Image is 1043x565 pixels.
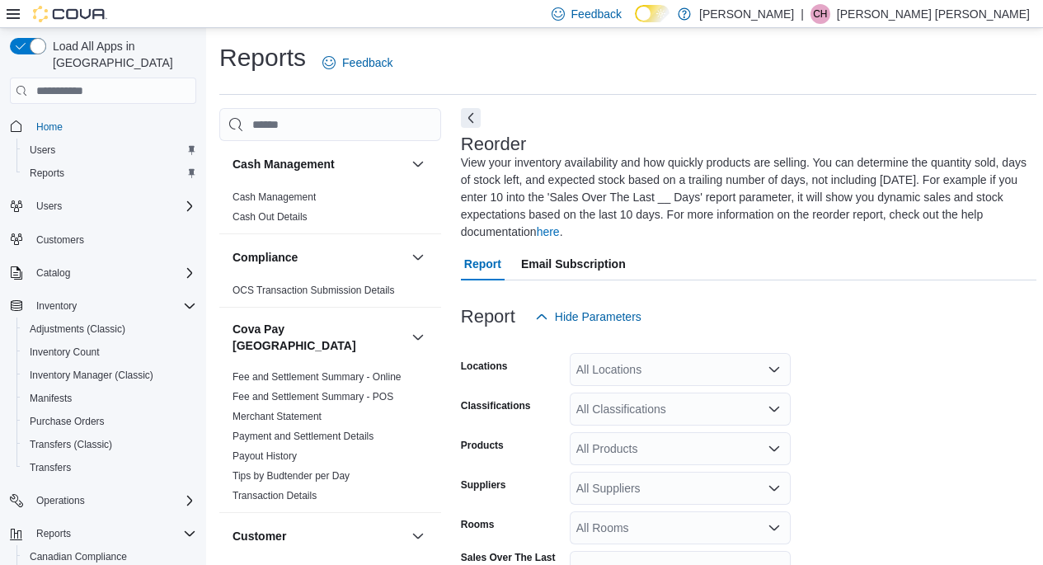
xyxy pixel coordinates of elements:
[699,4,794,24] p: [PERSON_NAME]
[3,195,203,218] button: Users
[3,489,203,512] button: Operations
[30,524,196,544] span: Reports
[30,346,100,359] span: Inventory Count
[233,156,335,172] h3: Cash Management
[233,370,402,384] span: Fee and Settlement Summary - Online
[461,478,506,492] label: Suppliers
[810,4,830,24] div: Connor Horvath
[233,390,393,403] span: Fee and Settlement Summary - POS
[233,249,405,266] button: Compliance
[219,280,441,307] div: Compliance
[768,442,781,455] button: Open list of options
[233,489,317,502] span: Transaction Details
[16,410,203,433] button: Purchase Orders
[233,528,405,544] button: Customer
[36,266,70,280] span: Catalog
[837,4,1030,24] p: [PERSON_NAME] [PERSON_NAME]
[461,307,515,327] h3: Report
[23,140,196,160] span: Users
[521,247,626,280] span: Email Subscription
[30,117,69,137] a: Home
[23,140,62,160] a: Users
[23,435,119,454] a: Transfers (Classic)
[3,114,203,138] button: Home
[33,6,107,22] img: Cova
[233,191,316,203] a: Cash Management
[342,54,392,71] span: Feedback
[233,431,374,442] a: Payment and Settlement Details
[233,321,405,354] button: Cova Pay [GEOGRAPHIC_DATA]
[36,233,84,247] span: Customers
[233,469,350,483] span: Tips by Budtender per Day
[233,411,322,422] a: Merchant Statement
[529,300,648,333] button: Hide Parameters
[16,162,203,185] button: Reports
[23,163,71,183] a: Reports
[30,524,78,544] button: Reports
[233,371,402,383] a: Fee and Settlement Summary - Online
[23,412,196,431] span: Purchase Orders
[768,363,781,376] button: Open list of options
[23,365,160,385] a: Inventory Manager (Classic)
[16,387,203,410] button: Manifests
[36,299,77,313] span: Inventory
[30,415,105,428] span: Purchase Orders
[30,196,196,216] span: Users
[23,458,196,478] span: Transfers
[768,482,781,495] button: Open list of options
[16,318,203,341] button: Adjustments (Classic)
[408,247,428,267] button: Compliance
[23,458,78,478] a: Transfers
[30,491,196,511] span: Operations
[408,526,428,546] button: Customer
[30,550,127,563] span: Canadian Compliance
[233,156,405,172] button: Cash Management
[30,369,153,382] span: Inventory Manager (Classic)
[461,134,526,154] h3: Reorder
[30,196,68,216] button: Users
[16,139,203,162] button: Users
[461,108,481,128] button: Next
[30,263,77,283] button: Catalog
[23,342,196,362] span: Inventory Count
[30,296,196,316] span: Inventory
[461,360,508,373] label: Locations
[16,456,203,479] button: Transfers
[461,518,495,531] label: Rooms
[23,319,196,339] span: Adjustments (Classic)
[30,323,125,336] span: Adjustments (Classic)
[408,154,428,174] button: Cash Management
[316,46,399,79] a: Feedback
[30,392,72,405] span: Manifests
[219,187,441,233] div: Cash Management
[768,521,781,534] button: Open list of options
[768,403,781,416] button: Open list of options
[30,263,196,283] span: Catalog
[3,228,203,252] button: Customers
[813,4,827,24] span: CH
[233,285,395,296] a: OCS Transaction Submission Details
[3,261,203,285] button: Catalog
[464,247,501,280] span: Report
[23,412,111,431] a: Purchase Orders
[30,438,112,451] span: Transfers (Classic)
[30,115,196,136] span: Home
[233,450,297,463] span: Payout History
[233,528,286,544] h3: Customer
[23,435,196,454] span: Transfers (Classic)
[233,284,395,297] span: OCS Transaction Submission Details
[537,225,560,238] a: here
[30,144,55,157] span: Users
[30,461,71,474] span: Transfers
[23,388,196,408] span: Manifests
[16,433,203,456] button: Transfers (Classic)
[30,230,91,250] a: Customers
[571,6,622,22] span: Feedback
[30,491,92,511] button: Operations
[23,319,132,339] a: Adjustments (Classic)
[233,391,393,403] a: Fee and Settlement Summary - POS
[233,210,308,224] span: Cash Out Details
[36,200,62,213] span: Users
[30,296,83,316] button: Inventory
